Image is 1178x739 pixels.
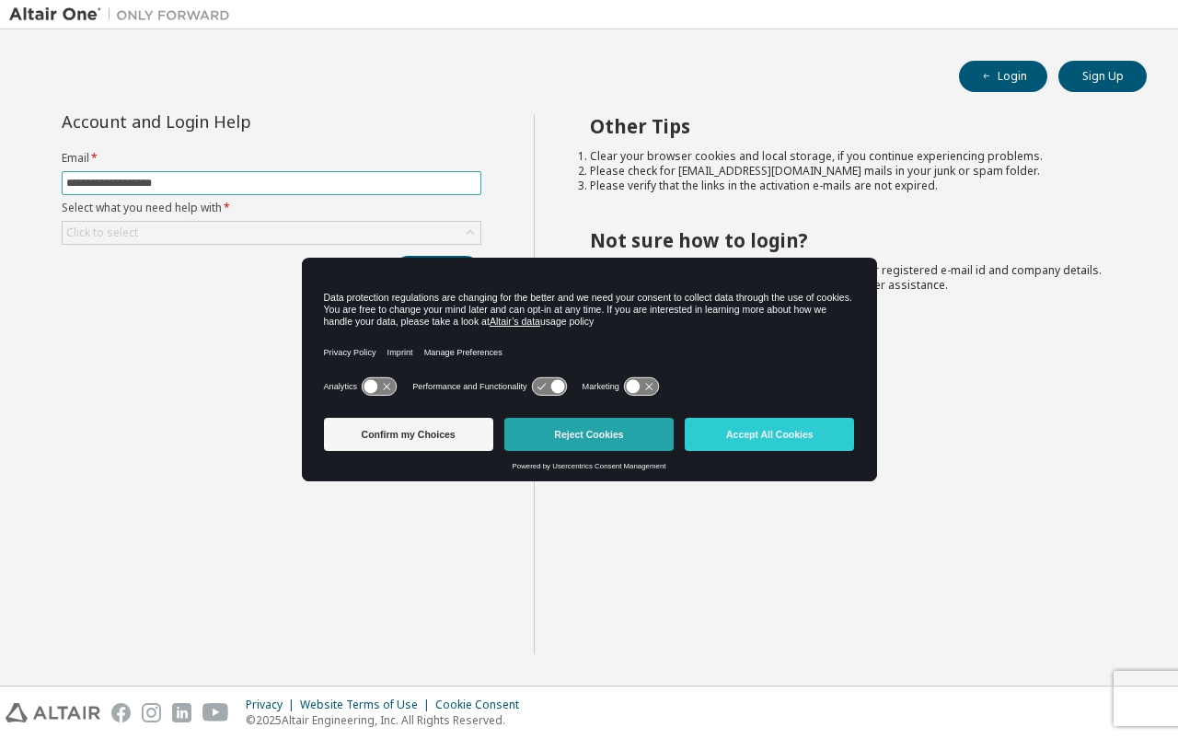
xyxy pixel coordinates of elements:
li: Please verify that the links in the activation e-mails are not expired. [590,179,1114,193]
img: altair_logo.svg [6,703,100,722]
li: Clear your browser cookies and local storage, if you continue experiencing problems. [590,149,1114,164]
h2: Not sure how to login? [590,228,1114,252]
div: Account and Login Help [62,114,398,129]
img: Altair One [9,6,239,24]
h2: Other Tips [590,114,1114,138]
img: instagram.svg [142,703,161,722]
button: Sign Up [1058,61,1147,92]
img: youtube.svg [202,703,229,722]
div: Cookie Consent [435,698,530,712]
label: Email [62,151,481,166]
img: facebook.svg [111,703,131,722]
div: Click to select [66,225,138,240]
img: linkedin.svg [172,703,191,722]
li: Please check for [EMAIL_ADDRESS][DOMAIN_NAME] mails in your junk or spam folder. [590,164,1114,179]
div: Privacy [246,698,300,712]
p: © 2025 Altair Engineering, Inc. All Rights Reserved. [246,712,530,728]
button: Login [959,61,1047,92]
div: Click to select [63,222,480,244]
button: Submit [393,256,481,287]
div: Website Terms of Use [300,698,435,712]
label: Select what you need help with [62,201,481,215]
